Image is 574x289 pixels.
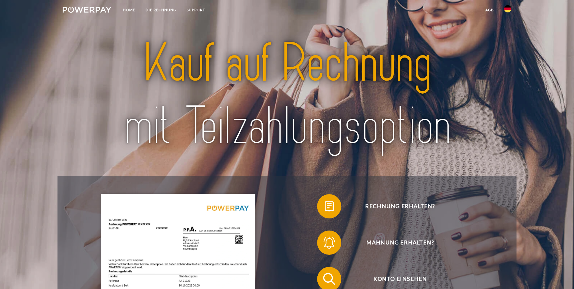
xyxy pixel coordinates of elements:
a: Home [118,5,140,15]
button: Rechnung erhalten? [317,194,474,218]
img: logo-powerpay-white.svg [63,7,111,13]
a: agb [480,5,499,15]
button: Mahnung erhalten? [317,231,474,255]
a: SUPPORT [182,5,210,15]
span: Rechnung erhalten? [326,194,474,218]
a: DIE RECHNUNG [140,5,182,15]
img: de [504,5,511,12]
img: qb_search.svg [322,271,337,287]
span: Mahnung erhalten? [326,231,474,255]
img: qb_bill.svg [322,199,337,214]
img: qb_bell.svg [322,235,337,250]
img: title-powerpay_de.svg [85,29,489,161]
